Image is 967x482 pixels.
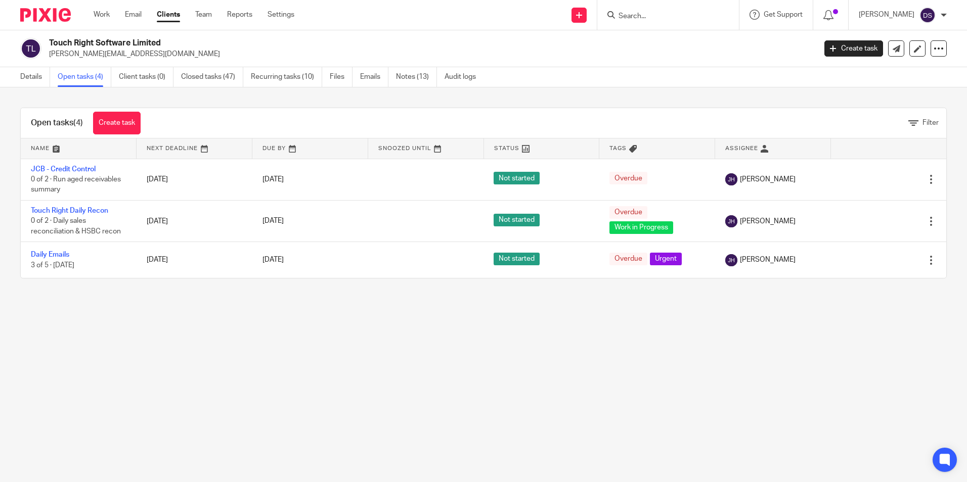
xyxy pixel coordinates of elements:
h2: Touch Right Software Limited [49,38,657,49]
a: Recurring tasks (10) [251,67,322,87]
td: [DATE] [137,159,252,200]
span: (4) [73,119,83,127]
a: Create task [824,40,883,57]
span: Urgent [650,253,682,265]
span: 3 of 5 · [DATE] [31,262,74,269]
span: [DATE] [262,257,284,264]
span: Tags [609,146,627,151]
td: [DATE] [137,200,252,242]
p: [PERSON_NAME][EMAIL_ADDRESS][DOMAIN_NAME] [49,49,809,59]
span: [DATE] [262,218,284,225]
p: [PERSON_NAME] [859,10,914,20]
a: Emails [360,67,388,87]
a: JCB - Credit Control [31,166,96,173]
a: Settings [268,10,294,20]
a: Closed tasks (47) [181,67,243,87]
img: Pixie [20,8,71,22]
img: svg%3E [725,254,737,266]
span: Work in Progress [609,221,673,234]
a: Notes (13) [396,67,437,87]
span: [PERSON_NAME] [740,174,796,184]
img: svg%3E [919,7,936,23]
a: Daily Emails [31,251,69,258]
span: Get Support [764,11,803,18]
span: Overdue [609,253,647,265]
img: svg%3E [725,215,737,227]
span: Not started [494,172,540,184]
input: Search [618,12,709,21]
span: 0 of 2 · Run aged receivables summary [31,176,121,194]
a: Reports [227,10,252,20]
span: 0 of 2 · Daily sales reconciliation & HSBC recon [31,218,121,235]
span: Snoozed Until [378,146,431,151]
a: Work [94,10,110,20]
span: Filter [922,119,939,126]
span: Not started [494,214,540,226]
a: Audit logs [445,67,484,87]
span: Not started [494,253,540,265]
span: Overdue [609,172,647,184]
a: Details [20,67,50,87]
td: [DATE] [137,242,252,278]
a: Files [330,67,353,87]
a: Open tasks (4) [58,67,111,87]
a: Touch Right Daily Recon [31,207,108,214]
span: Overdue [609,206,647,219]
img: svg%3E [20,38,41,59]
a: Team [195,10,212,20]
a: Client tasks (0) [119,67,173,87]
span: [PERSON_NAME] [740,216,796,226]
a: Create task [93,112,141,134]
a: Clients [157,10,180,20]
span: Status [494,146,519,151]
a: Email [125,10,142,20]
img: svg%3E [725,173,737,185]
span: [PERSON_NAME] [740,255,796,265]
span: [DATE] [262,176,284,183]
h1: Open tasks [31,118,83,128]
